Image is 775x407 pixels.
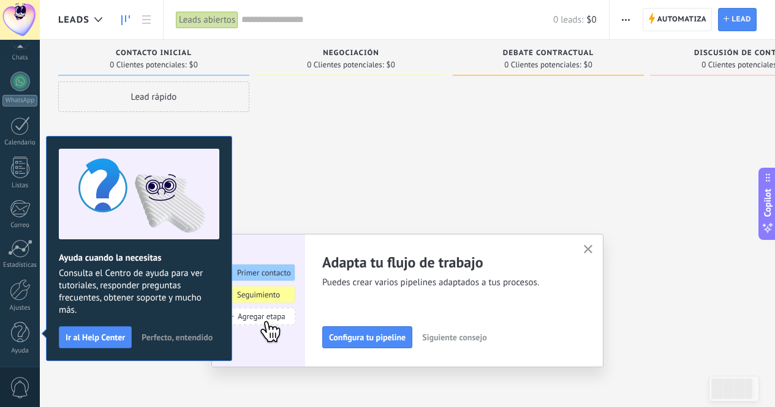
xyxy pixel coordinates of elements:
[176,11,238,29] div: Leads abiertos
[116,49,192,58] span: Contacto inicial
[59,326,132,348] button: Ir al Help Center
[110,61,186,69] span: 0 Clientes potenciales:
[307,61,384,69] span: 0 Clientes potenciales:
[2,139,38,147] div: Calendario
[115,8,136,32] a: Leads
[504,61,581,69] span: 0 Clientes potenciales:
[322,326,412,348] button: Configura tu pipeline
[66,333,125,342] span: Ir al Help Center
[657,9,707,31] span: Automatiza
[422,333,486,342] span: Siguiente consejo
[2,95,37,106] div: WhatsApp
[417,328,492,346] button: Siguiente consejo
[64,49,243,59] div: Contacto inicial
[262,49,440,59] div: Negociación
[762,189,774,217] span: Copilot
[553,14,583,26] span: 0 leads:
[58,14,89,26] span: Leads
[2,347,38,355] div: Ayuda
[718,8,757,31] a: Lead
[59,252,219,264] h2: Ayuda cuando la necesitas
[322,253,569,272] h2: Adapta tu flujo de trabajo
[2,182,38,190] div: Listas
[584,61,592,69] span: $0
[322,277,569,289] span: Puedes crear varios pipelines adaptados a tus procesos.
[136,328,218,346] button: Perfecto, entendido
[2,222,38,230] div: Correo
[387,61,395,69] span: $0
[323,49,379,58] span: Negociación
[459,49,638,59] div: Debate contractual
[2,261,38,269] div: Estadísticas
[503,49,594,58] span: Debate contractual
[58,81,249,112] div: Lead rápido
[59,267,219,316] span: Consulta el Centro de ayuda para ver tutoriales, responder preguntas frecuentes, obtener soporte ...
[142,333,213,342] span: Perfecto, entendido
[586,14,596,26] span: $0
[643,8,713,31] a: Automatiza
[732,9,751,31] span: Lead
[189,61,198,69] span: $0
[329,333,406,342] span: Configura tu pipeline
[617,8,635,31] button: Más
[136,8,157,32] a: Lista
[2,304,38,312] div: Ajustes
